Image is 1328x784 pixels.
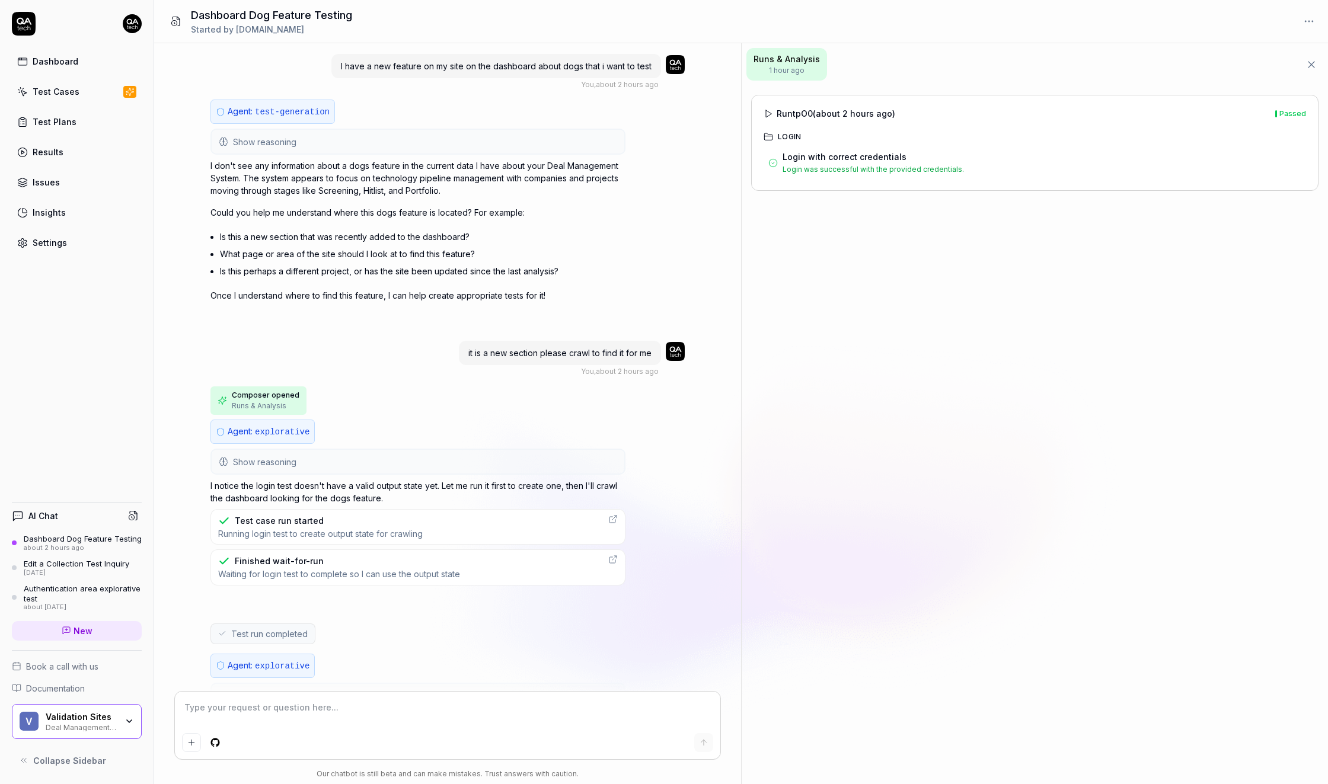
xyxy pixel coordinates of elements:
span: Test run completed [231,628,308,640]
div: , about 2 hours ago [581,79,659,90]
div: Validation Sites [46,712,117,722]
span: You [581,367,594,376]
span: New [74,625,92,637]
button: Show reasoning [212,130,624,153]
p: Could you help me understand where this dogs feature is located? For example: [210,206,625,219]
div: Dashboard Dog Feature Testing [24,534,142,543]
span: it is a new section please crawl to find it for me [468,348,652,358]
span: [DOMAIN_NAME] [236,24,304,34]
span: Book a call with us [26,660,98,673]
a: Authentication area explorative testabout [DATE] [12,584,142,611]
a: New [12,621,142,641]
div: Authentication area explorative test [24,584,142,603]
div: [DATE] [24,569,129,577]
a: Dashboard Dog Feature Testingabout 2 hours ago [12,534,142,552]
div: Dashboard [33,55,78,68]
div: , about 2 hours ago [581,366,659,377]
span: Run tpO0 ( about 2 hours ago ) [777,107,895,120]
span: Composer opened [232,390,299,401]
span: Running login test to create output state for crawling [218,528,423,539]
a: Dashboard [12,50,142,73]
p: Once I understand where to find this feature, I can help create appropriate tests for it! [210,289,625,302]
span: Collapse Sidebar [33,754,106,767]
span: Show reasoning [233,456,296,468]
button: VValidation SitesDeal Management System [12,704,142,740]
div: about 2 hours ago [24,544,142,552]
li: Is this a new section that was recently added to the dashboard? [220,228,625,245]
button: Composer openedRuns & Analysis [210,386,307,415]
div: Our chatbot is still beta and can make mistakes. Trust answers with caution. [175,769,720,779]
h4: Login [778,132,802,142]
span: 1 hour ago [754,65,820,76]
a: Test Cases [12,80,142,103]
span: Show reasoning [233,136,296,148]
div: Login was successful with the provided credentials. [783,164,1301,175]
a: Settings [12,231,142,254]
a: Book a call with us [12,660,142,673]
div: about [DATE] [24,603,142,612]
span: V [20,712,39,731]
div: Settings [33,236,67,249]
div: Started by [191,23,352,36]
a: Insights [12,201,142,224]
button: Add attachment [182,733,201,752]
h1: Dashboard Dog Feature Testing [191,7,352,23]
a: Login with correct credentials [783,151,906,163]
span: I have a new feature on my site on the dashboard about dogs that i want to test [341,61,652,71]
span: Runs & Analysis [232,401,286,411]
div: Insights [33,206,66,219]
div: Test Cases [33,85,79,98]
li: Is this perhaps a different project, or has the site been updated since the last analysis? [220,263,625,280]
span: Login with correct credentials [783,152,906,162]
span: explorative [255,427,309,437]
button: Collapse Sidebar [12,748,142,772]
span: Waiting for login test to complete so I can use the output state [218,568,460,580]
img: 7ccf6c19-61ad-4a6c-8811-018b02a1b829.jpg [666,342,685,361]
div: Finished wait-for-run [235,555,324,567]
div: Results [33,146,63,158]
div: Edit a Collection Test Inquiry [24,559,129,568]
li: What page or area of the site should I look at to find this feature? [220,245,625,263]
button: Runs & Analysis1 hour ago [746,48,827,81]
div: Test case run started [235,514,324,527]
span: Runs & Analysis [754,53,820,65]
a: Issues [12,171,142,194]
span: Documentation [26,682,85,695]
p: I notice the login test doesn't have a valid output state yet. Let me run it first to create one,... [210,479,625,504]
span: test-generation [255,107,330,117]
p: Agent: [228,105,330,119]
p: I don't see any information about a dogs feature in the current data I have about your Deal Manag... [210,159,625,197]
img: 7ccf6c19-61ad-4a6c-8811-018b02a1b829.jpg [666,55,685,74]
span: explorative [255,661,309,671]
a: Documentation [12,682,142,695]
h4: AI Chat [28,510,58,522]
p: Agent: [228,659,309,673]
div: Issues [33,176,60,188]
a: Test Plans [12,110,142,133]
a: Edit a Collection Test Inquiry[DATE] [12,559,142,577]
span: Show reasoning [233,689,296,702]
a: Results [12,140,142,164]
a: RuntpO0(about 2 hours ago) [764,107,895,120]
button: Show reasoning [212,684,624,708]
p: Agent: [228,425,309,439]
img: 7ccf6c19-61ad-4a6c-8811-018b02a1b829.jpg [123,14,142,33]
div: Deal Management System [46,722,117,731]
button: Show reasoning [212,450,624,473]
div: Test Plans [33,116,76,128]
span: You [581,80,594,89]
div: Passed [1279,110,1306,117]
